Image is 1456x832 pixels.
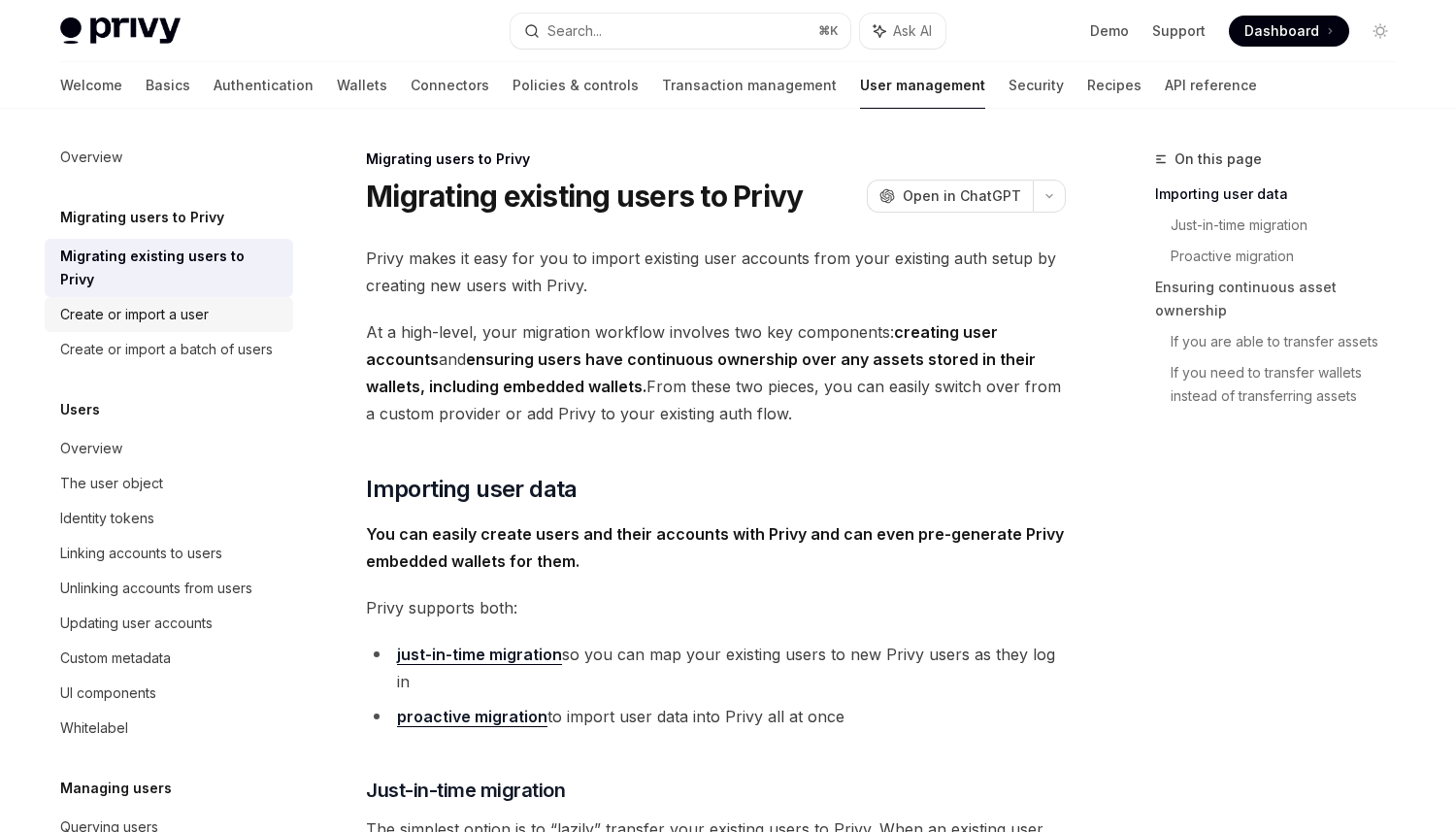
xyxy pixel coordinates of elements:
div: Custom metadata [60,647,171,670]
button: Search...⌘K [511,14,850,49]
a: Recipes [1087,62,1142,109]
div: Create or import a user [60,303,209,326]
a: Overview [45,140,293,175]
a: Authentication [214,62,314,109]
a: Wallets [337,62,387,109]
span: Importing user data [366,474,578,505]
div: The user object [60,472,163,495]
a: proactive migration [397,707,547,727]
a: Create or import a batch of users [45,332,293,367]
span: Privy makes it easy for you to import existing user accounts from your existing auth setup by cre... [366,245,1066,299]
a: If you are able to transfer assets [1171,326,1411,357]
a: Transaction management [662,62,837,109]
a: Overview [45,431,293,466]
div: Overview [60,437,122,460]
div: Identity tokens [60,507,154,530]
a: Importing user data [1155,179,1411,210]
span: Privy supports both: [366,594,1066,621]
a: Just-in-time migration [1171,210,1411,241]
h1: Migrating existing users to Privy [366,179,803,214]
div: Migrating existing users to Privy [60,245,281,291]
a: Security [1009,62,1064,109]
div: Migrating users to Privy [366,150,1066,169]
li: to import user data into Privy all at once [366,703,1066,730]
div: UI components [60,682,156,705]
a: Identity tokens [45,501,293,536]
div: Whitelabel [60,716,128,740]
button: Open in ChatGPT [867,180,1033,213]
a: Updating user accounts [45,606,293,641]
a: just-in-time migration [397,645,562,665]
a: User management [860,62,985,109]
a: Support [1152,21,1206,41]
a: Demo [1090,21,1129,41]
h5: Users [60,398,100,421]
span: At a high-level, your migration workflow involves two key components: and From these two pieces, ... [366,318,1066,427]
h5: Managing users [60,777,172,800]
h5: Migrating users to Privy [60,206,224,229]
div: Linking accounts to users [60,542,222,565]
a: Connectors [411,62,489,109]
strong: You can easily create users and their accounts with Privy and can even pre-generate Privy embedde... [366,524,1064,571]
strong: ensuring users have continuous ownership over any assets stored in their wallets, including embed... [366,349,1036,396]
div: Updating user accounts [60,612,213,635]
a: Ensuring continuous asset ownership [1155,272,1411,326]
a: Policies & controls [513,62,639,109]
a: UI components [45,676,293,711]
a: Proactive migration [1171,241,1411,272]
span: Dashboard [1244,21,1319,41]
span: Ask AI [893,21,932,41]
a: Custom metadata [45,641,293,676]
li: so you can map your existing users to new Privy users as they log in [366,641,1066,695]
a: Welcome [60,62,122,109]
span: ⌘ K [818,23,839,39]
a: The user object [45,466,293,501]
img: light logo [60,17,181,45]
span: On this page [1175,148,1262,171]
span: Just-in-time migration [366,777,565,804]
div: Unlinking accounts from users [60,577,252,600]
a: If you need to transfer wallets instead of transferring assets [1171,357,1411,412]
div: Search... [547,19,602,43]
a: Linking accounts to users [45,536,293,571]
a: API reference [1165,62,1257,109]
span: Open in ChatGPT [903,186,1021,206]
button: Ask AI [860,14,945,49]
a: Basics [146,62,190,109]
div: Overview [60,146,122,169]
div: Create or import a batch of users [60,338,273,361]
a: Unlinking accounts from users [45,571,293,606]
a: Dashboard [1229,16,1349,47]
a: Create or import a user [45,297,293,332]
button: Toggle dark mode [1365,16,1396,47]
a: Whitelabel [45,711,293,746]
a: Migrating existing users to Privy [45,239,293,297]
